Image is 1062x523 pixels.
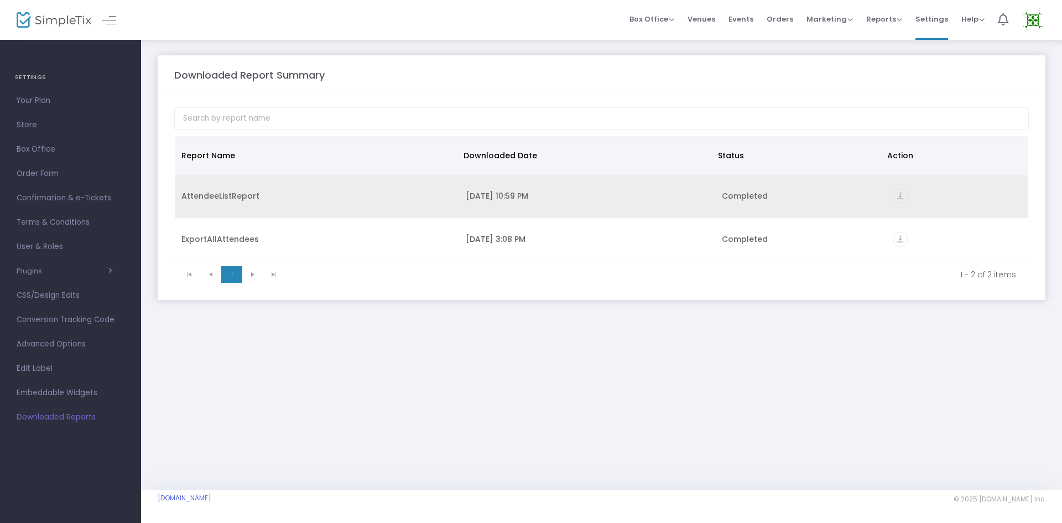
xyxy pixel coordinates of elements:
a: [DOMAIN_NAME] [158,494,211,503]
span: Conversion Tracking Code [17,313,124,327]
div: AttendeeListReport [181,190,452,201]
span: Advanced Options [17,337,124,351]
span: Order Form [17,167,124,181]
span: Orders [767,5,793,33]
span: Embeddable Widgets [17,386,124,400]
button: Plugins [17,267,112,276]
span: Box Office [629,14,674,24]
i: vertical_align_bottom [893,232,908,247]
span: Help [961,14,985,24]
div: 7/14/2025 3:08 PM [466,234,709,245]
th: Downloaded Date [457,136,711,175]
span: Events [728,5,753,33]
th: Status [711,136,881,175]
th: Report Name [175,136,457,175]
span: Page 1 [221,266,242,283]
kendo-pager-info: 1 - 2 of 2 items [292,269,1016,280]
div: ExportAllAttendees [181,234,452,245]
span: Edit Label [17,361,124,376]
div: https://go.SimpleTix.com/ndpyb [893,232,1022,247]
span: Venues [688,5,715,33]
i: vertical_align_bottom [893,189,908,204]
span: Your Plan [17,94,124,108]
span: Terms & Conditions [17,215,124,230]
a: vertical_align_bottom [893,192,908,203]
div: https://go.SimpleTix.com/c08b1 [893,189,1022,204]
th: Action [881,136,1022,175]
div: Completed [722,234,879,245]
span: CSS/Design Edits [17,288,124,303]
span: Store [17,118,124,132]
span: User & Roles [17,240,124,254]
span: Confirmation & e-Tickets [17,191,124,205]
h4: SETTINGS [15,66,126,89]
div: 8/9/2025 10:59 PM [466,190,709,201]
span: Reports [866,14,902,24]
a: vertical_align_bottom [893,235,908,246]
span: Box Office [17,142,124,157]
div: Data table [175,136,1028,261]
m-panel-title: Downloaded Report Summary [174,68,325,82]
span: Downloaded Reports [17,410,124,424]
input: Search by report name [174,107,1029,130]
div: Completed [722,190,879,201]
span: Marketing [806,14,853,24]
span: © 2025 [DOMAIN_NAME] Inc. [954,495,1045,504]
span: Settings [915,5,948,33]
